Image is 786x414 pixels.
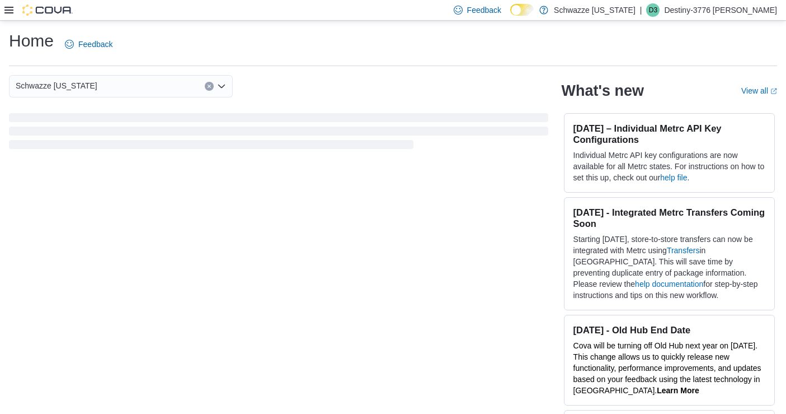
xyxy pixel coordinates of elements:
[667,246,700,255] a: Transfers
[467,4,501,16] span: Feedback
[9,115,548,151] span: Loading
[16,79,97,92] span: Schwazze [US_STATE]
[205,82,214,91] button: Clear input
[217,82,226,91] button: Open list of options
[78,39,112,50] span: Feedback
[573,341,761,395] span: Cova will be turning off Old Hub next year on [DATE]. This change allows us to quickly release ne...
[657,386,699,395] a: Learn More
[573,324,765,336] h3: [DATE] - Old Hub End Date
[649,3,657,17] span: D3
[640,3,642,17] p: |
[562,82,644,100] h2: What's new
[573,150,765,183] p: Individual Metrc API key configurations are now available for all Metrc states. For instructions ...
[660,173,687,182] a: help file
[60,33,117,55] a: Feedback
[22,4,73,16] img: Cova
[646,3,660,17] div: Destiny-3776 Herrera
[573,234,765,301] p: Starting [DATE], store-to-store transfers can now be integrated with Metrc using in [GEOGRAPHIC_D...
[664,3,777,17] p: Destiny-3776 [PERSON_NAME]
[741,86,777,95] a: View allExternal link
[573,207,765,229] h3: [DATE] - Integrated Metrc Transfers Coming Soon
[554,3,636,17] p: Schwazze [US_STATE]
[510,4,534,16] input: Dark Mode
[770,88,777,95] svg: External link
[635,280,703,289] a: help documentation
[9,30,54,52] h1: Home
[573,123,765,145] h3: [DATE] – Individual Metrc API Key Configurations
